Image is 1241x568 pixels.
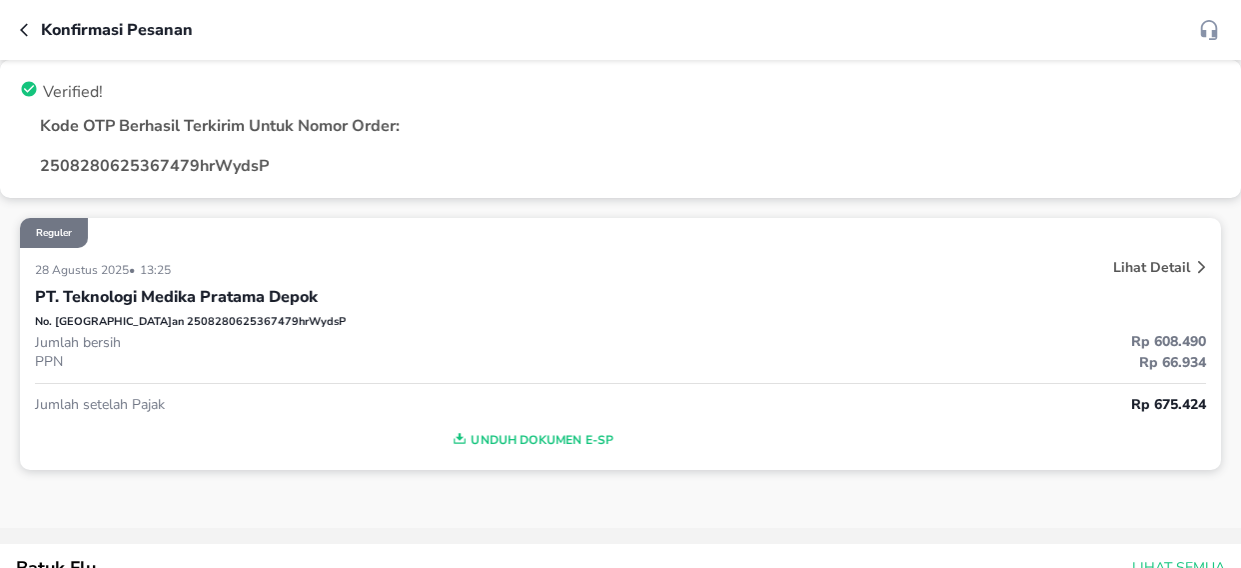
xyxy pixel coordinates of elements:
p: PT. Teknologi Medika Pratama Depok [35,285,318,309]
span: Unduh Dokumen e-SP [43,427,1020,453]
p: Rp 608.490 [620,331,1206,352]
p: Jumlah bersih [35,333,620,352]
p: No. [GEOGRAPHIC_DATA]an 2508280625367479hrWydsP [35,314,346,331]
p: Reguler [36,226,72,240]
p: Lihat Detail [1113,258,1190,277]
p: PPN [35,352,620,371]
p: Konfirmasi pesanan [41,18,193,42]
p: 2508280625367479hrWydsP [40,154,1221,178]
p: Kode OTP Berhasil Terkirim Untuk Nomor Order: [40,114,1221,138]
p: Rp 675.424 [620,394,1206,415]
p: 13:25 [140,262,176,278]
p: Rp 66.934 [620,352,1206,373]
p: 28 Agustus 2025 • [35,262,140,278]
button: Unduh Dokumen e-SP [35,425,1028,455]
p: Jumlah setelah Pajak [35,395,620,414]
p: Verified! [43,80,103,104]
